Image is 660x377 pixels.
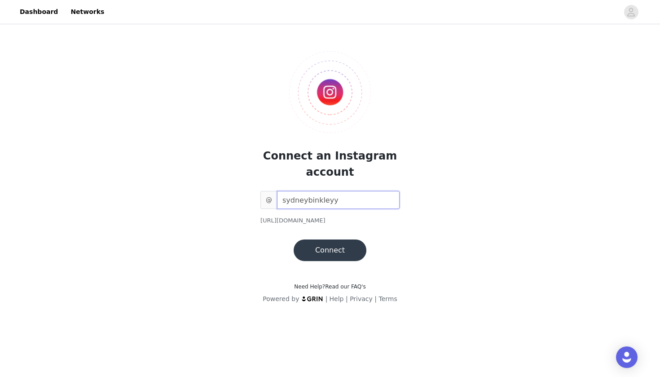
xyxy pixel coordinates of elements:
a: Privacy [350,295,373,302]
span: Connect an Instagram account [263,150,397,178]
span: | [374,295,377,302]
span: Powered by [263,295,299,302]
a: Networks [65,2,110,22]
span: Need Help? [294,284,365,290]
span: | [326,295,328,302]
a: Dashboard [14,2,63,22]
div: [URL][DOMAIN_NAME] [260,216,400,225]
span: @ [260,191,277,209]
span: | [346,295,348,302]
img: logo [301,296,324,302]
input: Enter your Instagram username [277,191,400,209]
img: Logo [289,51,371,133]
div: Open Intercom Messenger [616,346,638,368]
a: Terms [378,295,397,302]
div: avatar [627,5,635,19]
button: Connect [294,240,366,261]
a: Help [330,295,344,302]
a: Read our FAQ's [325,284,365,290]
